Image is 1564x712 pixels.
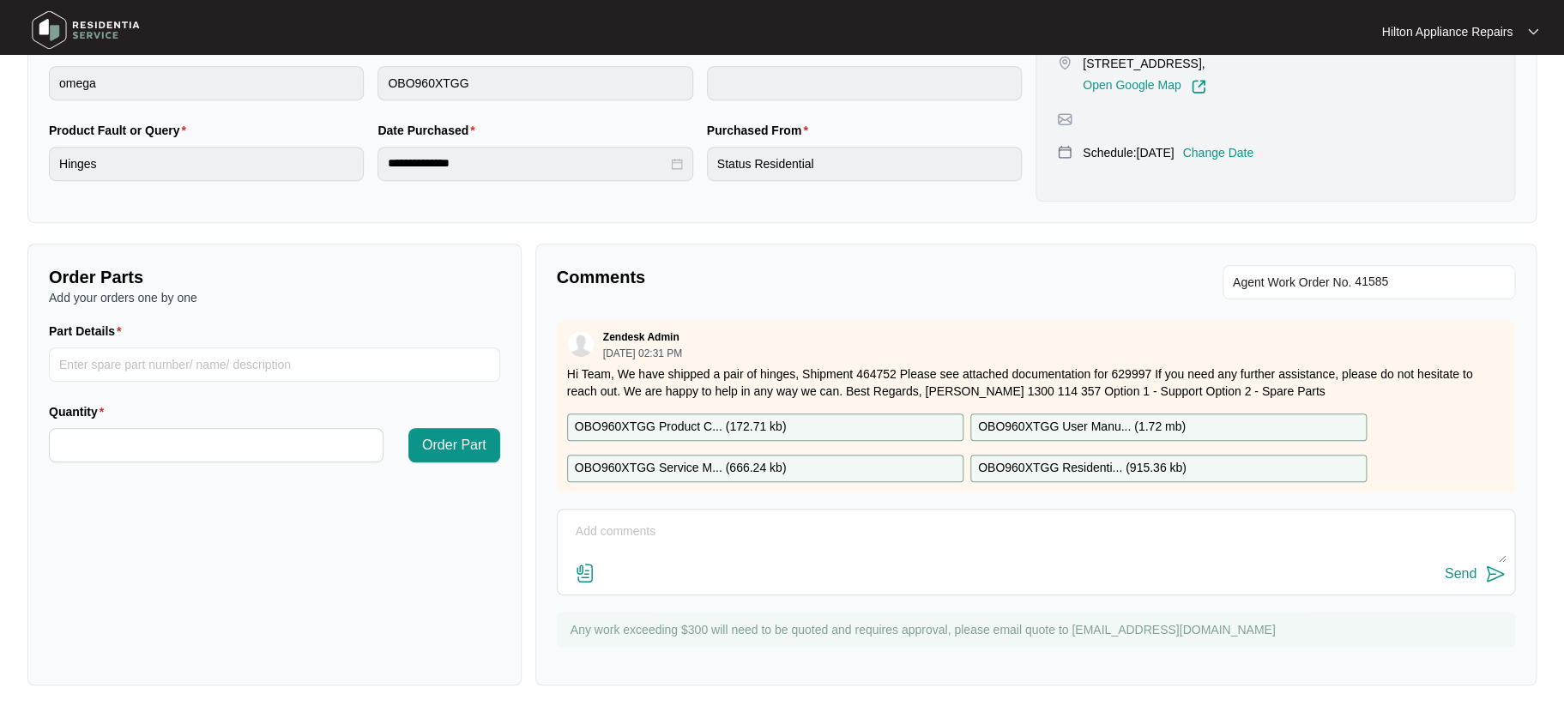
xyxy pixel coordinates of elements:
p: OBO960XTGG Service M... ( 666.24 kb ) [575,459,787,478]
p: Add your orders one by one [49,289,500,306]
img: file-attachment-doc.svg [575,563,595,583]
input: Quantity [50,429,383,462]
span: Agent Work Order No. [1233,272,1351,293]
div: Send [1445,566,1476,582]
input: Part Details [49,347,500,382]
input: Date Purchased [388,154,667,172]
p: Comments [557,265,1024,289]
input: Purchased From [707,147,1022,181]
p: [DATE] 02:31 PM [603,348,682,359]
label: Purchased From [707,122,815,139]
a: Open Google Map [1083,79,1206,94]
img: Link-External [1191,79,1206,94]
img: map-pin [1057,112,1072,127]
p: OBO960XTGG Residenti... ( 915.36 kb ) [978,459,1187,478]
img: user.svg [568,331,594,357]
button: Send [1445,563,1506,586]
button: Order Part [408,428,500,462]
label: Part Details [49,323,129,340]
p: Hi Team, We have shipped a pair of hinges, Shipment 464752 Please see attached documentation for ... [567,365,1505,400]
input: Add Agent Work Order No. [1355,272,1505,293]
label: Quantity [49,403,111,420]
input: Serial Number [707,66,1022,100]
p: Zendesk Admin [603,330,679,344]
img: residentia service logo [26,4,146,56]
p: OBO960XTGG User Manu... ( 1.72 mb ) [978,418,1186,437]
label: Date Purchased [377,122,481,139]
p: Order Parts [49,265,500,289]
p: Schedule: [DATE] [1083,144,1174,161]
input: Brand [49,66,364,100]
label: Product Fault or Query [49,122,193,139]
p: [STREET_ADDRESS], [1083,55,1206,72]
img: map-pin [1057,144,1072,160]
img: map-pin [1057,55,1072,70]
img: send-icon.svg [1485,564,1506,584]
input: Product Model [377,66,692,100]
p: Any work exceeding $300 will need to be quoted and requires approval, please email quote to [EMAI... [571,621,1507,638]
p: OBO960XTGG Product C... ( 172.71 kb ) [575,418,787,437]
p: Change Date [1182,144,1253,161]
p: Hilton Appliance Repairs [1381,23,1513,40]
img: dropdown arrow [1528,27,1538,36]
span: Order Part [422,435,486,456]
input: Product Fault or Query [49,147,364,181]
